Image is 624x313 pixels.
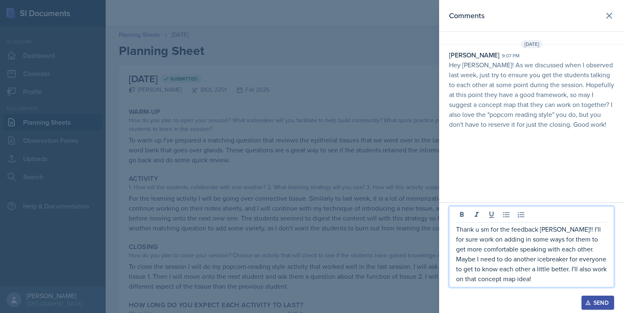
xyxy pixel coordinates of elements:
[449,60,614,129] p: Hey [PERSON_NAME]! As we discussed when I observed last week, just try to ensure you get the stud...
[449,10,485,21] h2: Comments
[521,40,543,48] span: [DATE]
[456,224,607,284] p: Thank u sm for the feedback [PERSON_NAME]!! I'll for sure work on adding in some ways for them to...
[449,50,499,60] div: [PERSON_NAME]
[587,299,609,306] div: Send
[581,296,614,310] button: Send
[502,52,520,59] div: 9:07 pm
